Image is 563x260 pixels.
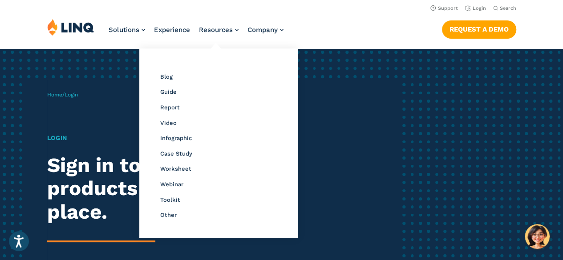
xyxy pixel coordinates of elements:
a: Login [465,5,486,11]
span: / [47,92,78,98]
a: Blog [160,73,173,80]
span: Login [65,92,78,98]
a: Support [430,5,458,11]
h2: Sign in to all of your products in one place. [47,154,264,224]
a: Infographic [160,135,192,141]
a: Webinar [160,181,183,188]
span: Solutions [109,26,139,34]
h1: Login [47,133,264,143]
a: Company [247,26,284,34]
a: Other [160,212,177,218]
a: Video [160,120,177,126]
button: Open Search Bar [493,5,516,12]
a: Toolkit [160,196,180,203]
nav: Button Navigation [442,19,516,38]
nav: Primary Navigation [109,19,284,48]
a: Resources [199,26,239,34]
span: Resources [199,26,233,34]
a: Guide [160,88,177,95]
a: Home [47,92,62,98]
a: Report [160,104,180,111]
a: Request a Demo [442,20,516,38]
a: Solutions [109,26,145,34]
a: Worksheet [160,165,191,172]
button: Hello, have a question? Let’s chat. [525,224,550,249]
span: Search [500,5,516,11]
span: Company [247,26,278,34]
a: Experience [154,26,190,34]
img: LINQ | K‑12 Software [47,19,94,36]
a: Case Study [160,150,192,157]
